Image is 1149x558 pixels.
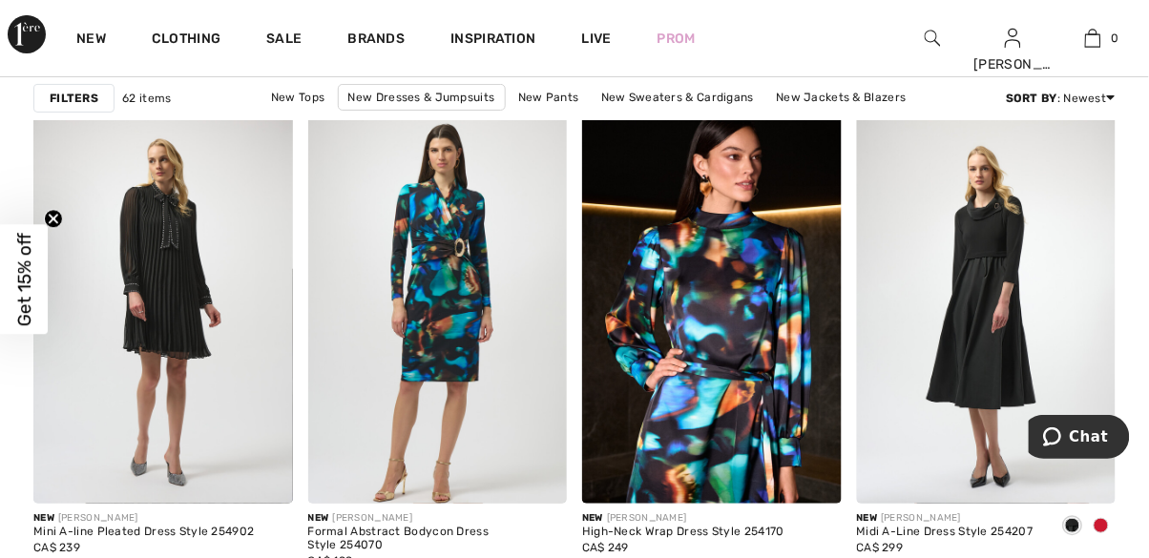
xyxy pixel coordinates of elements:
[857,115,1117,504] img: Midi A-Line Dress Style 254207. Deep cherry
[266,31,302,51] a: Sale
[582,511,784,526] div: [PERSON_NAME]
[44,209,63,228] button: Close teaser
[261,85,334,110] a: New Tops
[1111,30,1118,47] span: 0
[33,115,293,504] img: Mini A-line Pleated Dress Style 254902. Black
[1058,511,1087,543] div: Black
[1085,27,1101,50] img: My Bag
[857,512,878,524] span: New
[50,90,98,107] strong: Filters
[122,90,171,107] span: 62 items
[1005,29,1021,47] a: Sign In
[33,526,254,539] div: Mini A-line Pleated Dress Style 254902
[857,511,1034,526] div: [PERSON_NAME]
[582,541,629,554] span: CA$ 249
[308,115,568,504] img: Formal Abstract Bodycon Dress Style 254070. Black/Multi
[1006,92,1057,105] strong: Sort By
[592,85,763,110] a: New Sweaters & Cardigans
[857,541,904,554] span: CA$ 299
[582,526,784,539] div: High-Neck Wrap Dress Style 254170
[973,54,1052,74] div: [PERSON_NAME]
[493,111,573,135] a: New Skirts
[582,29,612,49] a: Live
[152,31,220,51] a: Clothing
[33,541,80,554] span: CA$ 239
[509,85,589,110] a: New Pants
[308,526,568,552] div: Formal Abstract Bodycon Dress Style 254070
[13,233,35,326] span: Get 15% off
[1006,90,1116,107] div: : Newest
[1029,415,1130,463] iframe: Opens a widget where you can chat to one of our agents
[857,526,1034,539] div: Midi A-Line Dress Style 254207
[1087,511,1116,543] div: Deep cherry
[33,512,54,524] span: New
[33,511,254,526] div: [PERSON_NAME]
[1005,27,1021,50] img: My Info
[576,111,684,135] a: New Outerwear
[766,85,915,110] a: New Jackets & Blazers
[76,31,106,51] a: New
[338,84,506,111] a: New Dresses & Jumpsuits
[582,115,842,504] img: High-Neck Wrap Dress Style 254170. Black/Multi
[8,15,46,53] img: 1ère Avenue
[450,31,535,51] span: Inspiration
[582,512,603,524] span: New
[308,512,329,524] span: New
[1055,27,1133,50] a: 0
[348,31,406,51] a: Brands
[658,29,696,49] a: Prom
[925,27,941,50] img: search the website
[308,511,568,526] div: [PERSON_NAME]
